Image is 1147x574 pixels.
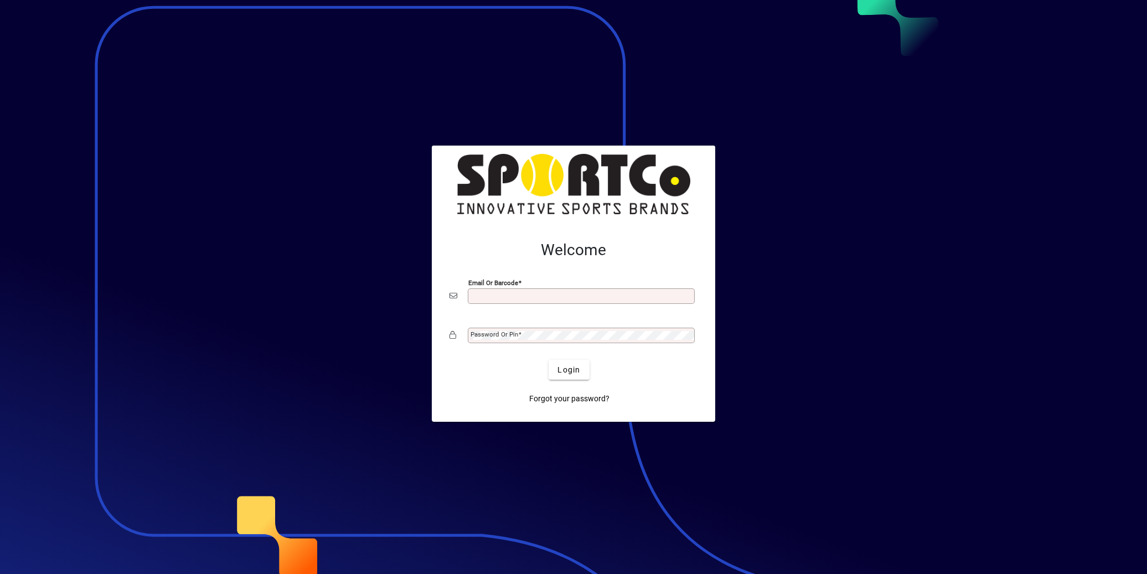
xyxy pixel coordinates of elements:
span: Forgot your password? [529,393,609,405]
span: Login [557,364,580,376]
h2: Welcome [449,241,697,260]
mat-label: Email or Barcode [468,279,518,287]
mat-label: Password or Pin [471,330,518,338]
button: Login [549,360,589,380]
a: Forgot your password? [525,389,614,408]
